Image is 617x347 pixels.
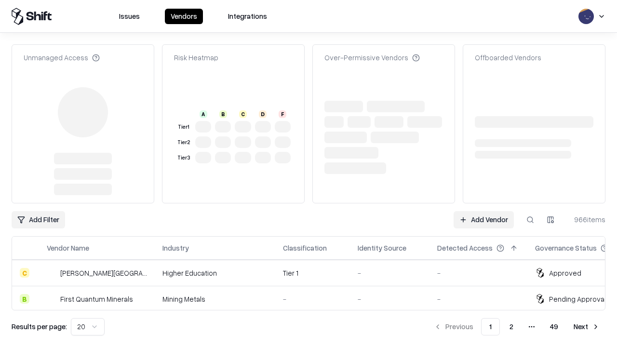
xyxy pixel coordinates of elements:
[47,243,89,253] div: Vendor Name
[162,243,189,253] div: Industry
[12,211,65,228] button: Add Filter
[279,110,286,118] div: F
[60,294,133,304] div: First Quantum Minerals
[113,9,146,24] button: Issues
[283,294,342,304] div: -
[358,294,422,304] div: -
[481,318,500,335] button: 1
[219,110,227,118] div: B
[24,53,100,63] div: Unmanaged Access
[162,268,268,278] div: Higher Education
[239,110,247,118] div: C
[20,294,29,304] div: B
[437,294,520,304] div: -
[162,294,268,304] div: Mining Metals
[428,318,605,335] nav: pagination
[567,214,605,225] div: 966 items
[535,243,597,253] div: Governance Status
[176,123,191,131] div: Tier 1
[222,9,273,24] button: Integrations
[549,294,606,304] div: Pending Approval
[437,243,493,253] div: Detected Access
[47,294,56,304] img: First Quantum Minerals
[549,268,581,278] div: Approved
[283,243,327,253] div: Classification
[475,53,541,63] div: Offboarded Vendors
[454,211,514,228] a: Add Vendor
[437,268,520,278] div: -
[165,9,203,24] button: Vendors
[324,53,420,63] div: Over-Permissive Vendors
[176,154,191,162] div: Tier 3
[283,268,342,278] div: Tier 1
[12,321,67,332] p: Results per page:
[358,243,406,253] div: Identity Source
[259,110,267,118] div: D
[502,318,521,335] button: 2
[176,138,191,147] div: Tier 2
[358,268,422,278] div: -
[20,268,29,278] div: C
[174,53,218,63] div: Risk Heatmap
[542,318,566,335] button: 49
[568,318,605,335] button: Next
[200,110,207,118] div: A
[47,268,56,278] img: Reichman University
[60,268,147,278] div: [PERSON_NAME][GEOGRAPHIC_DATA]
